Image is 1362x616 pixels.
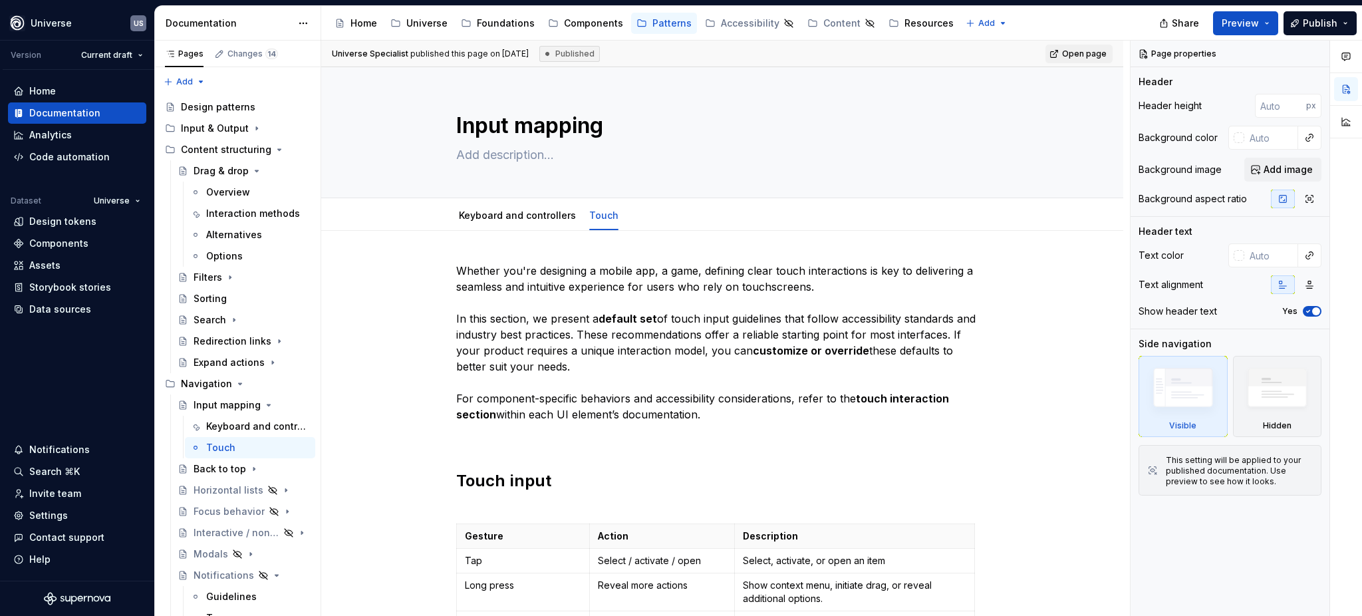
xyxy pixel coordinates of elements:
div: Guidelines [206,590,257,603]
span: Share [1172,17,1199,30]
div: Background aspect ratio [1139,192,1247,206]
div: Navigation [181,377,232,390]
button: Help [8,549,146,570]
a: Design tokens [8,211,146,232]
div: Filters [194,271,222,284]
div: Invite team [29,487,81,500]
div: Search [194,313,226,327]
div: Text alignment [1139,278,1203,291]
div: Version [11,50,41,61]
div: US [134,18,144,29]
input: Auto [1244,126,1298,150]
div: Show header text [1139,305,1217,318]
span: Universe [94,196,130,206]
div: Side navigation [1139,337,1212,351]
div: Visible [1139,356,1228,437]
a: Design patterns [160,96,315,118]
a: Invite team [8,483,146,504]
div: Hidden [1263,420,1292,431]
div: Published [539,46,600,62]
div: Code automation [29,150,110,164]
div: Components [564,17,623,30]
div: Modals [194,547,228,561]
a: Home [329,13,382,34]
a: Open page [1045,45,1113,63]
a: Home [8,80,146,102]
span: published this page on [DATE] [332,49,529,59]
a: Options [185,245,315,267]
a: Sorting [172,288,315,309]
div: Interactive / non-interactive [194,526,279,539]
button: Notifications [8,439,146,460]
div: Alternatives [206,228,262,241]
div: Contact support [29,531,104,544]
div: Patterns [652,17,692,30]
a: Filters [172,267,315,288]
p: Gesture [465,530,581,543]
div: Page tree [329,10,959,37]
div: Analytics [29,128,72,142]
p: Action [598,530,727,543]
div: Help [29,553,51,566]
a: Modals [172,543,315,565]
input: Auto [1244,243,1298,267]
svg: Supernova Logo [44,592,110,605]
div: Dataset [11,196,41,206]
label: Yes [1282,306,1297,317]
div: Background color [1139,131,1218,144]
a: Foundations [456,13,540,34]
a: Touch [589,210,618,221]
a: Notifications [172,565,315,586]
span: 14 [265,49,278,59]
span: Add [978,18,995,29]
p: Description [743,530,966,543]
span: Add [176,77,193,87]
a: Alternatives [185,224,315,245]
span: Preview [1222,17,1259,30]
a: Settings [8,505,146,526]
a: Storybook stories [8,277,146,298]
a: Universe [385,13,453,34]
div: Notifications [29,443,90,456]
a: Redirection links [172,331,315,352]
a: Analytics [8,124,146,146]
div: Notifications [194,569,254,582]
a: Guidelines [185,586,315,607]
p: Select, activate, or open an item [743,554,966,567]
div: Overview [206,186,250,199]
div: Text color [1139,249,1184,262]
div: Touch [206,441,235,454]
div: Resources [904,17,954,30]
div: Keyboard and controllers [454,201,581,229]
div: Data sources [29,303,91,316]
a: Overview [185,182,315,203]
div: Keyboard and controllers [206,420,307,433]
button: UniverseUS [3,9,152,37]
button: Add [962,14,1012,33]
div: Documentation [29,106,100,120]
img: 87d06435-c97f-426c-aa5d-5eb8acd3d8b3.png [9,15,25,31]
p: Select / activate / open [598,554,727,567]
div: Options [206,249,243,263]
div: Changes [227,49,278,59]
p: Tap [465,554,581,567]
p: px [1306,100,1316,111]
strong: default set [599,312,657,325]
input: Auto [1255,94,1306,118]
a: Data sources [8,299,146,320]
a: Touch [185,437,315,458]
a: Code automation [8,146,146,168]
a: Expand actions [172,352,315,373]
p: Reveal more actions [598,579,727,592]
div: Universe [406,17,448,30]
div: Header text [1139,225,1192,238]
div: Input & Output [160,118,315,139]
div: Header [1139,75,1172,88]
div: Design tokens [29,215,96,228]
div: Navigation [160,373,315,394]
div: Back to top [194,462,246,476]
div: Expand actions [194,356,265,369]
button: Search ⌘K [8,461,146,482]
a: Focus behavior [172,501,315,522]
